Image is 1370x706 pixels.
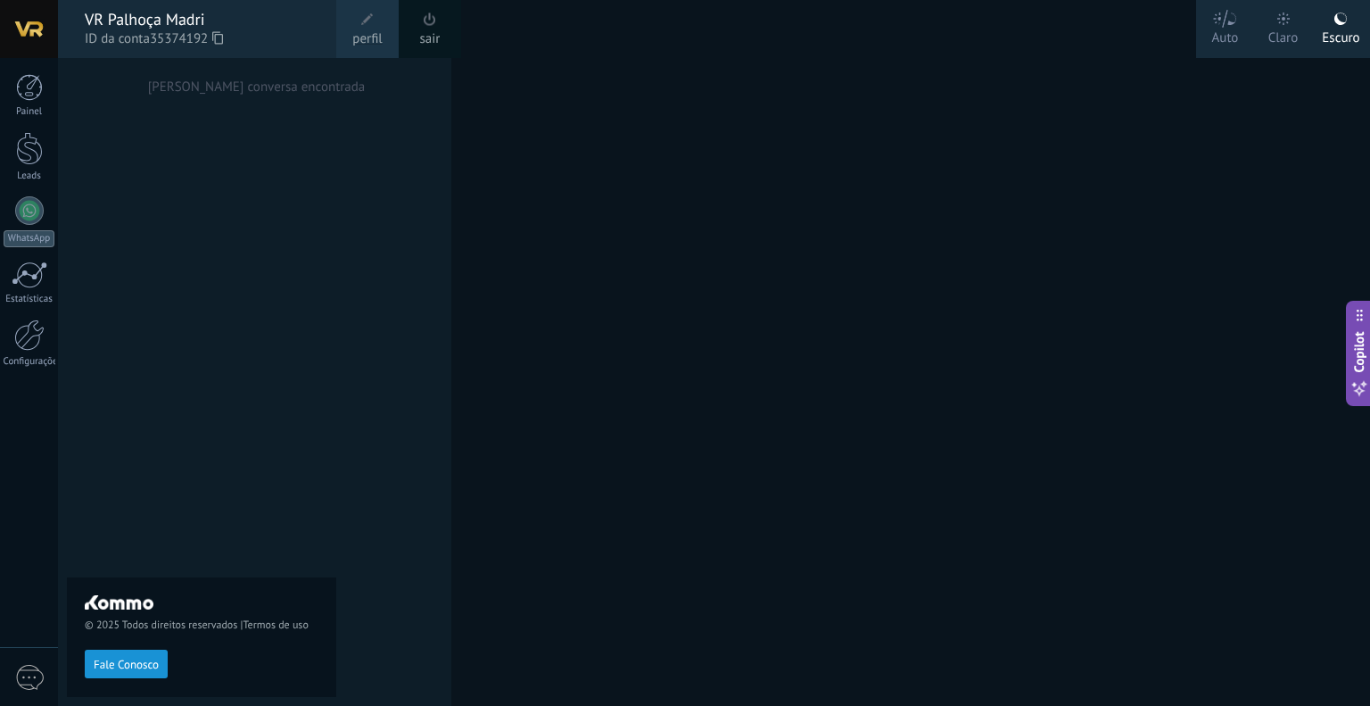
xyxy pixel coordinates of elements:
[85,657,168,670] a: Fale Conosco
[1322,12,1359,58] div: Escuro
[4,294,55,305] div: Estatísticas
[85,619,318,632] span: © 2025 Todos direitos reservados |
[4,106,55,118] div: Painel
[4,356,55,368] div: Configurações
[4,230,54,247] div: WhatsApp
[85,650,168,678] button: Fale Conosco
[4,170,55,182] div: Leads
[1350,331,1368,372] span: Copilot
[94,659,159,671] span: Fale Conosco
[352,29,382,49] span: perfil
[85,10,318,29] div: VR Palhoça Madri
[150,29,223,49] span: 35374192
[85,29,318,49] span: ID da conta
[1268,12,1299,58] div: Claro
[1212,12,1239,58] div: Auto
[243,619,308,632] a: Termos de uso
[420,29,441,49] a: sair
